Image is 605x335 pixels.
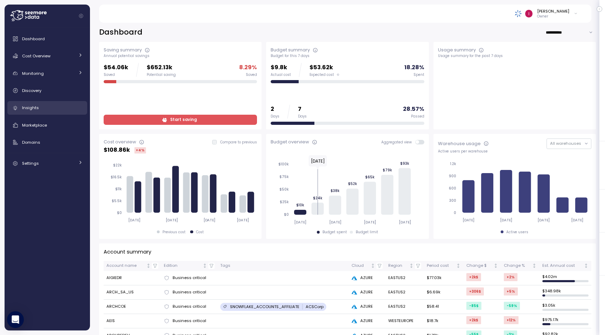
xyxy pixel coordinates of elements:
a: Dashboard [7,32,87,46]
tspan: [DATE] [364,220,376,224]
div: Edition [164,263,201,269]
td: $ 975.17k [540,314,591,328]
h2: Dashboard [99,27,142,37]
div: Change % [504,263,530,269]
div: Est. Annual cost [542,263,583,269]
div: +2 % [504,273,517,281]
tspan: [DATE] [500,218,512,222]
tspan: [DATE] [294,220,307,224]
a: Settings [7,156,87,170]
div: Passed [411,114,424,119]
div: Budget overview [271,138,309,145]
span: Discovery [22,88,41,93]
th: Account nameNot sorted [104,261,161,271]
div: Warehouse usage [438,140,481,147]
p: 18.28 % [404,63,424,72]
div: Budget for this 7 days [271,54,424,58]
a: Insights [7,101,87,115]
p: 8.29 % [239,63,257,72]
p: $652.13k [147,63,176,72]
span: Dashboard [22,36,45,42]
div: Tags [220,263,346,269]
p: $54.06k [104,63,128,72]
tspan: $93k [400,161,409,165]
div: Not sorted [584,263,589,268]
div: AZURE [352,304,382,310]
td: $58.41 [424,300,464,314]
div: Account name [106,263,145,269]
div: -85 $ [466,302,481,310]
div: +2k $ [466,273,481,281]
td: AIGIEDR [104,271,161,285]
p: SNOWFLAKE_ACCOUNTS_AFFILIATE [230,304,299,309]
span: Marketplace [22,122,47,128]
td: ARCH_SA_US [104,285,161,300]
button: Collapse navigation [77,13,85,19]
span: All warehouses [550,141,581,146]
p: Owner [537,14,569,19]
div: Budget spent [322,230,347,235]
tspan: $11k [115,187,122,191]
a: Discovery [7,84,87,98]
div: Annual potential savings [104,54,257,58]
td: $ 3.05k [540,300,591,314]
div: Actual cost [271,72,291,77]
div: -59 % [504,302,520,310]
div: Active users [506,230,528,235]
span: Expected cost [310,72,334,77]
tspan: $16.5k [111,175,122,179]
th: Change %Not sorted [501,261,539,271]
tspan: $0 [284,212,289,217]
tspan: 300 [449,198,456,203]
p: 7 [298,105,307,114]
p: $53.62k [310,63,339,72]
img: 68790ce639d2d68da1992664.PNG [515,10,522,17]
td: $77.03k [424,271,464,285]
tspan: [DATE] [329,220,341,224]
tspan: $0 [117,211,122,215]
div: +306 $ [466,287,484,295]
div: Active users per warehouse [438,149,591,154]
tspan: [DATE] [571,218,584,222]
span: Business critical [173,304,206,310]
div: +12 % [504,316,519,324]
th: Period costNot sorted [424,261,464,271]
td: EASTUS2 [385,271,424,285]
div: Period cost [427,263,455,269]
tspan: 1.2k [450,162,456,166]
th: CloudNot sorted [349,261,385,271]
p: $ 108.86k [104,145,130,155]
a: Domains [7,135,87,149]
a: Cost Overview [7,49,87,63]
tspan: [DATE] [166,218,178,222]
div: Cloud [352,263,369,269]
span: Domains [22,140,40,145]
tspan: 900 [449,174,456,178]
td: WESTEUROPE [385,314,424,328]
div: +4 % [134,147,146,154]
div: [PERSON_NAME] [537,8,569,14]
span: Business critical [173,318,206,324]
div: Open Intercom Messenger [7,311,24,328]
div: Region [388,263,408,269]
span: Monitoring [22,71,44,76]
div: Not sorted [493,263,498,268]
div: Not sorted [409,263,414,268]
div: Saving summary [104,47,142,54]
div: Budget summary [271,47,310,54]
th: EditionNot sorted [161,261,217,271]
tspan: [DATE] [399,220,411,224]
a: Marketplace [7,118,87,132]
td: $18.7k [424,314,464,328]
span: Settings [22,161,39,166]
td: $6.69k [424,285,464,300]
div: Potential saving [147,72,176,77]
div: Spent [413,72,424,77]
div: Previous cost [162,230,186,235]
span: Business critical [173,275,206,281]
div: Saved [246,72,257,77]
div: Cost overview [104,138,136,145]
td: $ 348.98k [540,285,591,300]
tspan: $75k [279,174,289,179]
div: AZURE [352,289,382,295]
